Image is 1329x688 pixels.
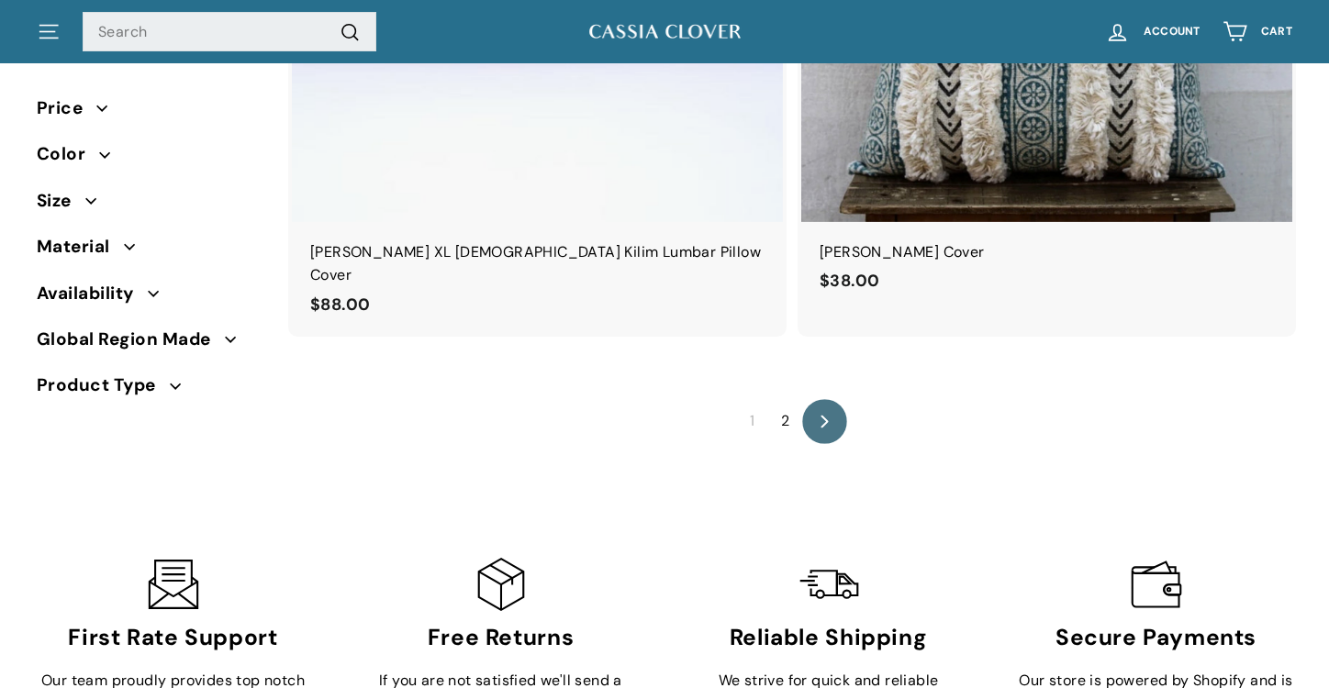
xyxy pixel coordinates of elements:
span: Price [37,94,96,122]
button: Color [37,136,262,182]
h3: Secure Payments [1012,626,1300,650]
button: Global Region Made [37,321,262,367]
div: [PERSON_NAME] Cover [820,240,1274,264]
span: $38.00 [820,270,879,292]
input: Search [83,12,376,52]
span: 1 [739,406,765,436]
a: Cart [1212,5,1303,59]
span: Size [37,187,85,215]
a: Account [1094,5,1212,59]
span: Material [37,233,124,261]
span: Global Region Made [37,326,225,353]
a: 2 [770,406,800,436]
button: Product Type [37,367,262,413]
span: Product Type [37,372,170,399]
span: Color [37,140,99,168]
button: Material [37,228,262,274]
button: Price [37,90,262,136]
span: Cart [1261,26,1292,38]
h3: First Rate Support [29,626,317,650]
h3: Free Returns [357,626,644,650]
button: Availability [37,275,262,321]
div: [PERSON_NAME] XL [DEMOGRAPHIC_DATA] Kilim Lumbar Pillow Cover [310,240,765,287]
span: Account [1144,26,1201,38]
span: $88.00 [310,294,370,316]
h3: Reliable Shipping [685,626,972,650]
button: Size [37,183,262,228]
span: Availability [37,280,148,307]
